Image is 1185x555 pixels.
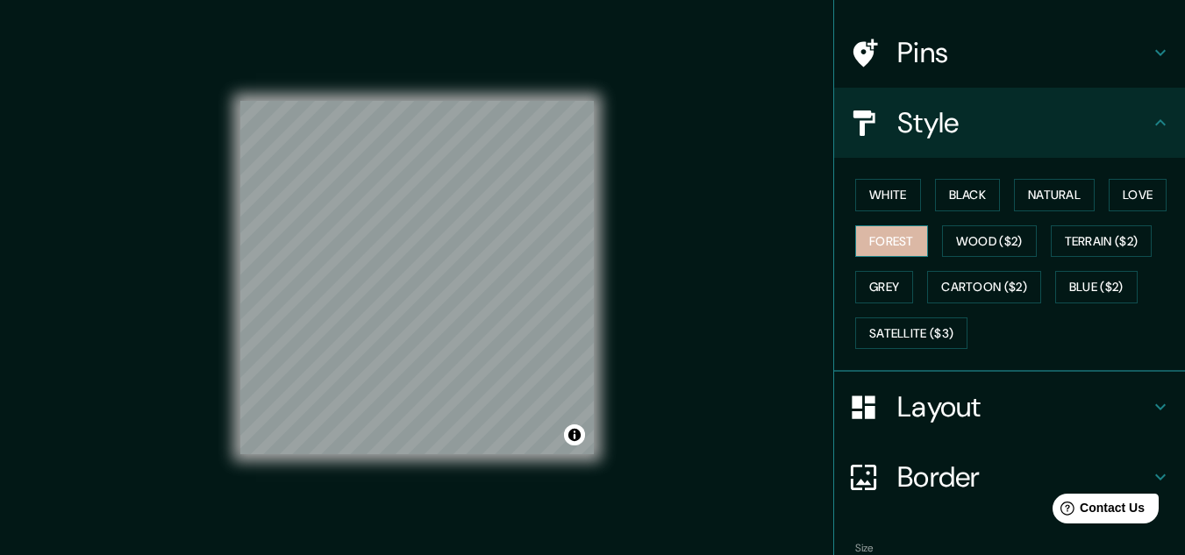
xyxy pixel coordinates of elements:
[855,317,967,350] button: Satellite ($3)
[1055,271,1138,303] button: Blue ($2)
[1109,179,1167,211] button: Love
[942,225,1037,258] button: Wood ($2)
[855,225,928,258] button: Forest
[897,35,1150,70] h4: Pins
[855,271,913,303] button: Grey
[927,271,1041,303] button: Cartoon ($2)
[834,88,1185,158] div: Style
[1014,179,1095,211] button: Natural
[240,101,594,454] canvas: Map
[897,389,1150,424] h4: Layout
[935,179,1001,211] button: Black
[1029,487,1166,536] iframe: Help widget launcher
[834,18,1185,88] div: Pins
[564,424,585,445] button: Toggle attribution
[897,105,1150,140] h4: Style
[855,179,921,211] button: White
[897,459,1150,495] h4: Border
[834,442,1185,512] div: Border
[1051,225,1153,258] button: Terrain ($2)
[834,372,1185,442] div: Layout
